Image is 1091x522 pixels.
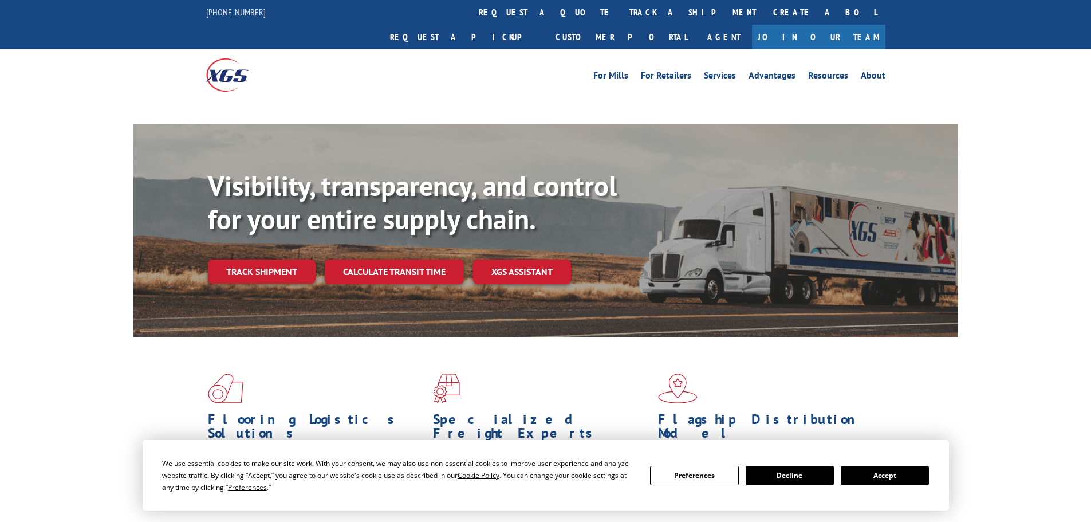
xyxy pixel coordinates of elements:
[208,168,617,237] b: Visibility, transparency, and control for your entire supply chain.
[696,25,752,49] a: Agent
[433,413,649,446] h1: Specialized Freight Experts
[325,260,464,284] a: Calculate transit time
[658,374,698,403] img: xgs-icon-flagship-distribution-model-red
[641,71,691,84] a: For Retailers
[473,260,571,284] a: XGS ASSISTANT
[208,260,316,284] a: Track shipment
[547,25,696,49] a: Customer Portal
[808,71,848,84] a: Resources
[433,374,460,403] img: xgs-icon-focused-on-flooring-red
[658,413,875,446] h1: Flagship Distribution Model
[208,374,243,403] img: xgs-icon-total-supply-chain-intelligence-red
[749,71,795,84] a: Advantages
[861,71,885,84] a: About
[228,482,267,492] span: Preferences
[458,470,499,480] span: Cookie Policy
[746,466,834,485] button: Decline
[381,25,547,49] a: Request a pickup
[650,466,738,485] button: Preferences
[162,457,636,493] div: We use essential cookies to make our site work. With your consent, we may also use non-essential ...
[206,6,266,18] a: [PHONE_NUMBER]
[752,25,885,49] a: Join Our Team
[704,71,736,84] a: Services
[841,466,929,485] button: Accept
[143,440,949,511] div: Cookie Consent Prompt
[208,413,424,446] h1: Flooring Logistics Solutions
[593,71,628,84] a: For Mills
